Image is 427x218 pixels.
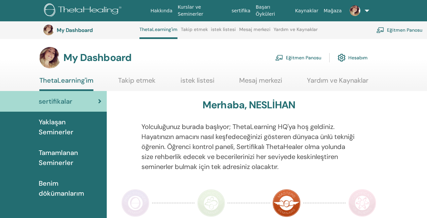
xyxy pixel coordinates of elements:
[376,23,422,37] a: Eğitmen Panosu
[239,76,282,89] a: Mesaj merkezi
[239,27,271,37] a: Mesaj merkezi
[39,148,101,168] span: Tamamlanan Seminerler
[139,27,177,39] a: ThetaLearning'im
[148,5,175,17] a: Hakkında
[275,50,321,65] a: Eğitmen Panosu
[39,47,61,68] img: default.jpg
[181,27,208,37] a: Takip etmek
[338,52,346,63] img: cog.svg
[39,178,101,198] span: Benim dökümanlarım
[348,189,376,217] img: Certificate of Science
[211,27,236,37] a: istek listesi
[229,5,253,17] a: sertifika
[202,99,295,111] h3: Merhaba, NESLİHAN
[141,122,357,172] p: Yolculuğunuz burada başlıyor; ThetaLearning HQ'ya hoş geldiniz. Hayatınızın amacını nasıl keşfede...
[39,96,72,106] span: sertifikalar
[338,50,368,65] a: Hesabım
[273,189,301,217] img: Master
[118,76,155,89] a: Takip etmek
[39,76,93,91] a: ThetaLearning'im
[121,189,149,217] img: Practitioner
[293,5,321,17] a: Kaynaklar
[197,189,225,217] img: Instructor
[57,27,123,33] h3: My Dashboard
[43,25,54,35] img: default.jpg
[376,27,384,33] img: chalkboard-teacher.svg
[274,27,318,37] a: Yardım ve Kaynaklar
[180,76,215,89] a: istek listesi
[175,1,229,20] a: Kurslar ve Seminerler
[350,5,360,16] img: default.jpg
[275,55,283,61] img: chalkboard-teacher.svg
[63,52,131,64] h3: My Dashboard
[253,1,293,20] a: Başarı Öyküleri
[39,117,101,137] span: Yaklaşan Seminerler
[321,5,344,17] a: Mağaza
[307,76,368,89] a: Yardım ve Kaynaklar
[44,3,124,18] img: logo.png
